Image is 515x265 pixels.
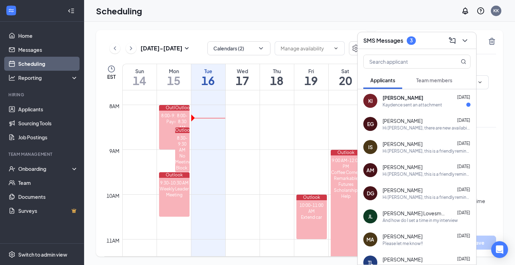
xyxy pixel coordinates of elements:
[457,118,470,123] span: [DATE]
[448,36,456,45] svg: ComposeMessage
[296,202,327,214] div: 10:00-11:00 AM
[108,102,121,110] div: 8am
[461,236,496,250] button: Save
[226,64,260,90] a: September 17, 2025
[260,75,294,86] h1: 18
[383,125,471,131] div: Hi [PERSON_NAME], there are new availabilities for an interview. This is a reminder to schedule y...
[191,64,225,90] a: September 16, 2025
[383,94,423,101] span: [PERSON_NAME]
[175,153,190,183] div: No Meeting Block: Optional Devotion
[383,163,423,170] span: [PERSON_NAME]
[260,64,294,90] a: September 18, 2025
[333,46,339,51] svg: ChevronDown
[18,74,78,81] div: Reporting
[123,64,157,90] a: September 14, 2025
[331,169,361,199] div: Coffee Corner: Remarkable Futures Scholarship Help
[157,68,191,75] div: Mon
[18,176,78,190] a: Team
[18,130,78,144] a: Job Postings
[159,172,190,178] div: Outlook
[366,167,374,174] div: AM
[111,44,118,53] svg: ChevronLeft
[461,59,466,64] svg: MagnifyingGlass
[294,68,328,75] div: Fri
[18,204,78,218] a: SurveysCrown
[18,57,78,71] a: Scheduling
[383,210,446,217] span: [PERSON_NAME] Lovesmith
[108,147,121,155] div: 9am
[159,186,190,198] div: Weekly Leader Meeting
[18,116,78,130] a: Sourcing Tools
[383,140,423,147] span: [PERSON_NAME]
[370,77,395,83] span: Applicants
[461,36,469,45] svg: ChevronDown
[329,68,363,75] div: Sat
[383,217,458,223] div: And how do I set a time in my interview
[18,251,67,258] div: Switch to admin view
[383,171,471,177] div: Hi [PERSON_NAME], this is a friendly reminder. Your interview with [DEMOGRAPHIC_DATA]-fil-A for T...
[383,187,423,194] span: [PERSON_NAME]
[110,43,120,54] button: ChevronLeft
[363,37,403,44] h3: SMS Messages
[157,75,191,86] h1: 15
[383,233,423,240] span: [PERSON_NAME]
[294,64,328,90] a: September 19, 2025
[257,45,265,52] svg: ChevronDown
[368,144,373,151] div: IS
[175,113,190,131] div: 8:00-8:30 AM
[477,79,483,85] svg: ChevronDown
[105,237,121,244] div: 11am
[107,73,116,80] span: EST
[383,194,471,200] div: Hi [PERSON_NAME], this is a friendly reminder. Please select an interview time slot for your Kitc...
[416,77,452,83] span: Team members
[383,102,442,108] div: Kaydence sent an attachment
[183,44,191,53] svg: SmallChevronDown
[457,187,470,192] span: [DATE]
[368,213,373,220] div: JL
[281,44,330,52] input: Manage availability
[126,43,136,54] button: ChevronRight
[488,37,496,46] svg: TrashOutline
[8,151,77,157] div: Team Management
[123,68,157,75] div: Sun
[157,64,191,90] a: September 15, 2025
[331,158,361,169] div: 9:00 AM-12:00 PM
[68,7,75,14] svg: Collapse
[175,105,190,111] div: Outlook
[491,241,508,258] div: Open Intercom Messenger
[457,210,470,215] span: [DATE]
[8,7,15,14] svg: WorkstreamLogo
[226,75,260,86] h1: 17
[123,75,157,86] h1: 14
[140,44,183,52] h3: [DATE] - [DATE]
[476,7,485,15] svg: QuestionInfo
[191,68,225,75] div: Tue
[207,41,270,55] button: Calendars (2)ChevronDown
[383,148,471,154] div: Hi [PERSON_NAME], this is a friendly reminder. Please select an interview time slot for your Even...
[296,214,327,220] div: Extend car
[18,165,72,172] div: Onboarding
[260,68,294,75] div: Thu
[457,256,470,261] span: [DATE]
[191,75,225,86] h1: 16
[457,233,470,238] span: [DATE]
[159,119,190,125] div: Pay roll:
[410,37,413,43] div: 3
[364,55,447,68] input: Search applicant
[493,8,499,14] div: KK
[294,75,328,86] h1: 19
[8,251,15,258] svg: Settings
[457,95,470,100] span: [DATE]
[368,97,373,104] div: KI
[159,105,190,111] div: Outlook
[18,102,78,116] a: Applicants
[18,190,78,204] a: Documents
[128,44,135,53] svg: ChevronRight
[367,120,374,127] div: EG
[457,141,470,146] span: [DATE]
[352,44,360,53] svg: Settings
[349,41,363,55] button: Settings
[296,195,327,200] div: Outlook
[383,256,423,263] span: [PERSON_NAME]
[175,127,190,133] div: Outlook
